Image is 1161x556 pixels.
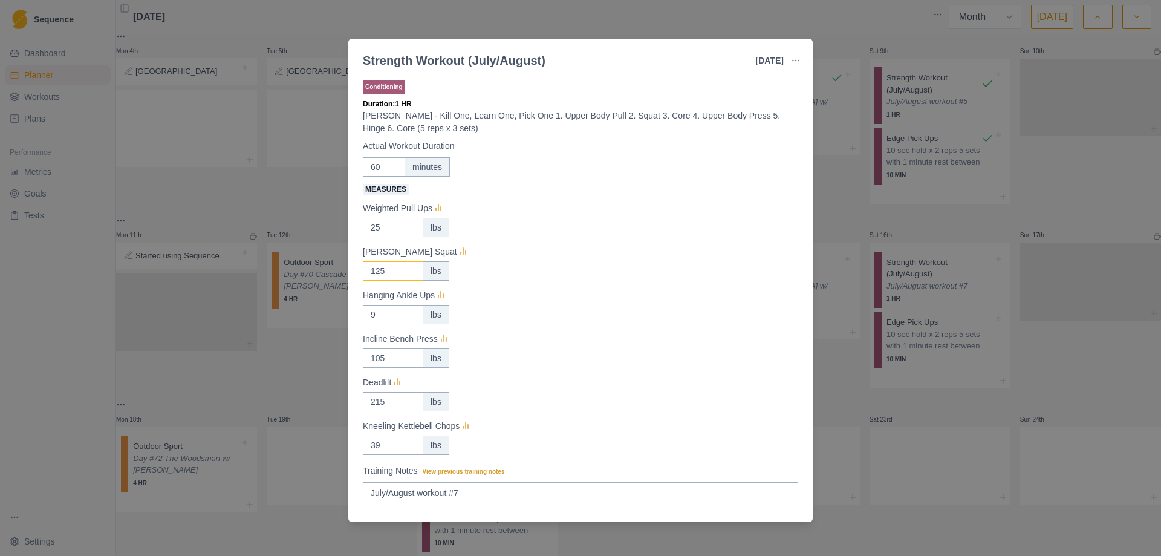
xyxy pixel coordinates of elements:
[363,482,798,531] textarea: July/August workout #7
[363,51,545,70] div: Strength Workout (July/August)
[363,202,432,215] p: Weighted Pull Ups
[363,465,791,477] label: Training Notes
[363,420,460,433] p: Kneeling Kettlebell Chops
[363,246,457,258] p: [PERSON_NAME] Squat
[423,305,449,324] div: lbs
[405,157,450,177] div: minutes
[363,110,798,135] p: [PERSON_NAME] - Kill One, Learn One, Pick One 1. Upper Body Pull 2. Squat 3. Core 4. Upper Body P...
[423,261,449,281] div: lbs
[363,140,791,152] label: Actual Workout Duration
[423,468,505,475] span: View previous training notes
[363,184,409,195] span: Measures
[363,99,798,110] p: Duration: 1 HR
[423,218,449,237] div: lbs
[363,376,391,389] p: Deadlift
[363,333,438,345] p: Incline Bench Press
[756,54,784,67] p: [DATE]
[423,392,449,411] div: lbs
[423,348,449,368] div: lbs
[363,289,435,302] p: Hanging Ankle Ups
[363,80,405,94] p: Conditioning
[423,436,449,455] div: lbs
